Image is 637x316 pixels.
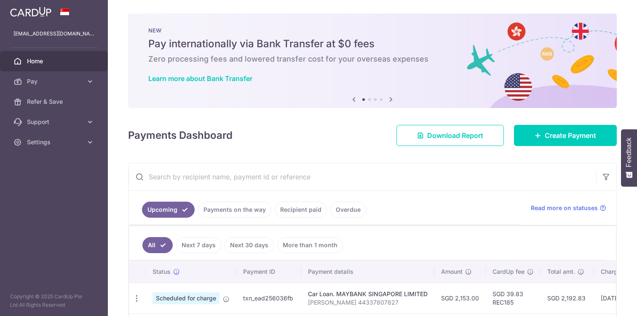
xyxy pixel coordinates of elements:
[441,267,463,276] span: Amount
[492,267,525,276] span: CardUp fee
[514,125,617,146] a: Create Payment
[434,283,486,313] td: SGD 2,153.00
[153,292,219,304] span: Scheduled for charge
[308,290,428,298] div: Car Loan. MAYBANK SINGAPORE LIMITED
[396,125,504,146] a: Download Report
[225,237,274,253] a: Next 30 days
[27,57,83,65] span: Home
[545,130,596,140] span: Create Payment
[236,283,301,313] td: txn_ead256036fb
[148,74,252,83] a: Learn more about Bank Transfer
[601,267,635,276] span: Charge date
[27,138,83,146] span: Settings
[541,283,594,313] td: SGD 2,192.83
[153,267,171,276] span: Status
[621,129,637,186] button: Feedback - Show survey
[13,30,94,38] p: [EMAIL_ADDRESS][DOMAIN_NAME]
[10,7,51,17] img: CardUp
[308,298,428,307] p: [PERSON_NAME] 44337807827
[531,204,606,212] a: Read more on statuses
[236,261,301,283] th: Payment ID
[148,54,597,64] h6: Zero processing fees and lowered transfer cost for your overseas expenses
[128,163,596,190] input: Search by recipient name, payment id or reference
[198,202,271,218] a: Payments on the way
[128,128,233,143] h4: Payments Dashboard
[176,237,221,253] a: Next 7 days
[427,130,483,140] span: Download Report
[27,77,83,86] span: Pay
[531,204,598,212] span: Read more on statuses
[330,202,366,218] a: Overdue
[547,267,575,276] span: Total amt.
[128,14,617,108] img: Bank transfer banner
[142,202,195,218] a: Upcoming
[625,138,633,167] span: Feedback
[486,283,541,313] td: SGD 39.83 REC185
[301,261,434,283] th: Payment details
[148,27,597,34] p: NEW
[148,37,597,51] h5: Pay internationally via Bank Transfer at $0 fees
[277,237,343,253] a: More than 1 month
[27,97,83,106] span: Refer & Save
[27,118,83,126] span: Support
[142,237,173,253] a: All
[275,202,327,218] a: Recipient paid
